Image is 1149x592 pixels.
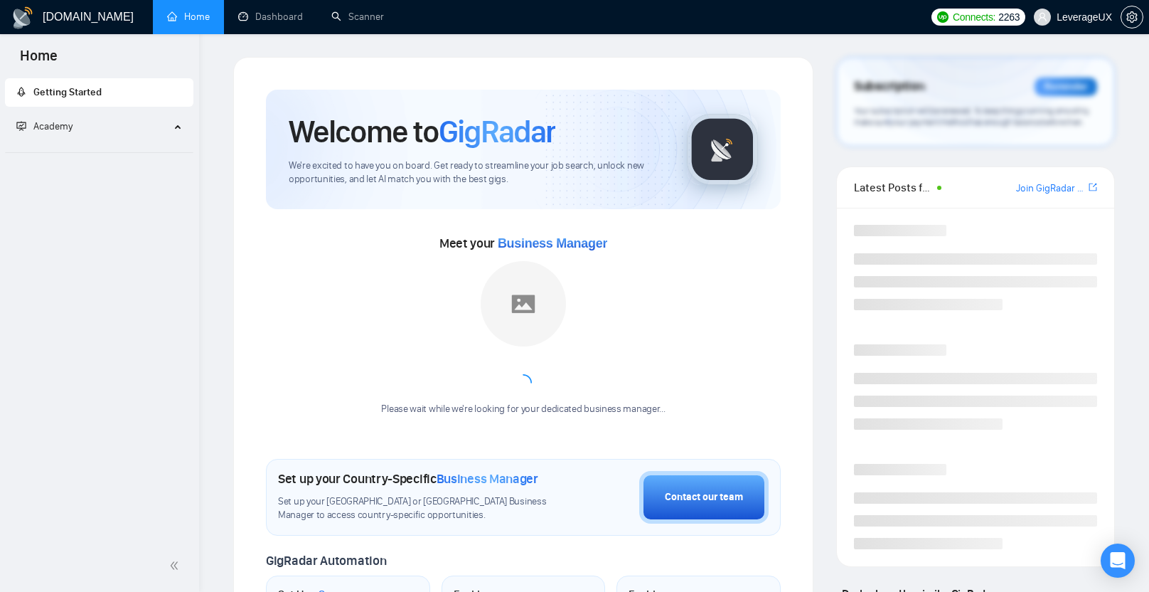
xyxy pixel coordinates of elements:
[515,374,532,391] span: loading
[1121,11,1143,23] span: setting
[289,159,664,186] span: We're excited to have you on board. Get ready to streamline your job search, unlock new opportuni...
[687,114,758,185] img: gigradar-logo.png
[16,87,26,97] span: rocket
[854,179,933,196] span: Latest Posts from the GigRadar Community
[998,9,1020,25] span: 2263
[373,403,673,416] div: Please wait while we're looking for your dedicated business manager...
[5,78,193,107] li: Getting Started
[167,11,210,23] a: homeHome
[33,120,73,132] span: Academy
[289,112,555,151] h1: Welcome to
[854,105,1090,128] span: Your subscription will be renewed. To keep things running smoothly, make sure your payment method...
[33,86,102,98] span: Getting Started
[937,11,948,23] img: upwork-logo.png
[9,46,69,75] span: Home
[331,11,384,23] a: searchScanner
[1089,181,1097,194] a: export
[854,75,924,99] span: Subscription
[1089,181,1097,193] span: export
[1016,181,1086,196] a: Join GigRadar Slack Community
[16,120,73,132] span: Academy
[1037,12,1047,22] span: user
[498,236,607,250] span: Business Manager
[266,553,386,569] span: GigRadar Automation
[1035,78,1097,96] div: Reminder
[639,471,769,524] button: Contact our team
[16,121,26,131] span: fund-projection-screen
[953,9,995,25] span: Connects:
[238,11,303,23] a: dashboardDashboard
[278,471,538,487] h1: Set up your Country-Specific
[11,6,34,29] img: logo
[1121,11,1143,23] a: setting
[665,490,743,505] div: Contact our team
[169,559,183,573] span: double-left
[437,471,538,487] span: Business Manager
[439,112,555,151] span: GigRadar
[1101,544,1135,578] div: Open Intercom Messenger
[278,495,568,522] span: Set up your [GEOGRAPHIC_DATA] or [GEOGRAPHIC_DATA] Business Manager to access country-specific op...
[481,261,566,347] img: placeholder.png
[439,236,607,251] span: Meet your
[5,147,193,156] li: Academy Homepage
[1121,6,1143,28] button: setting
